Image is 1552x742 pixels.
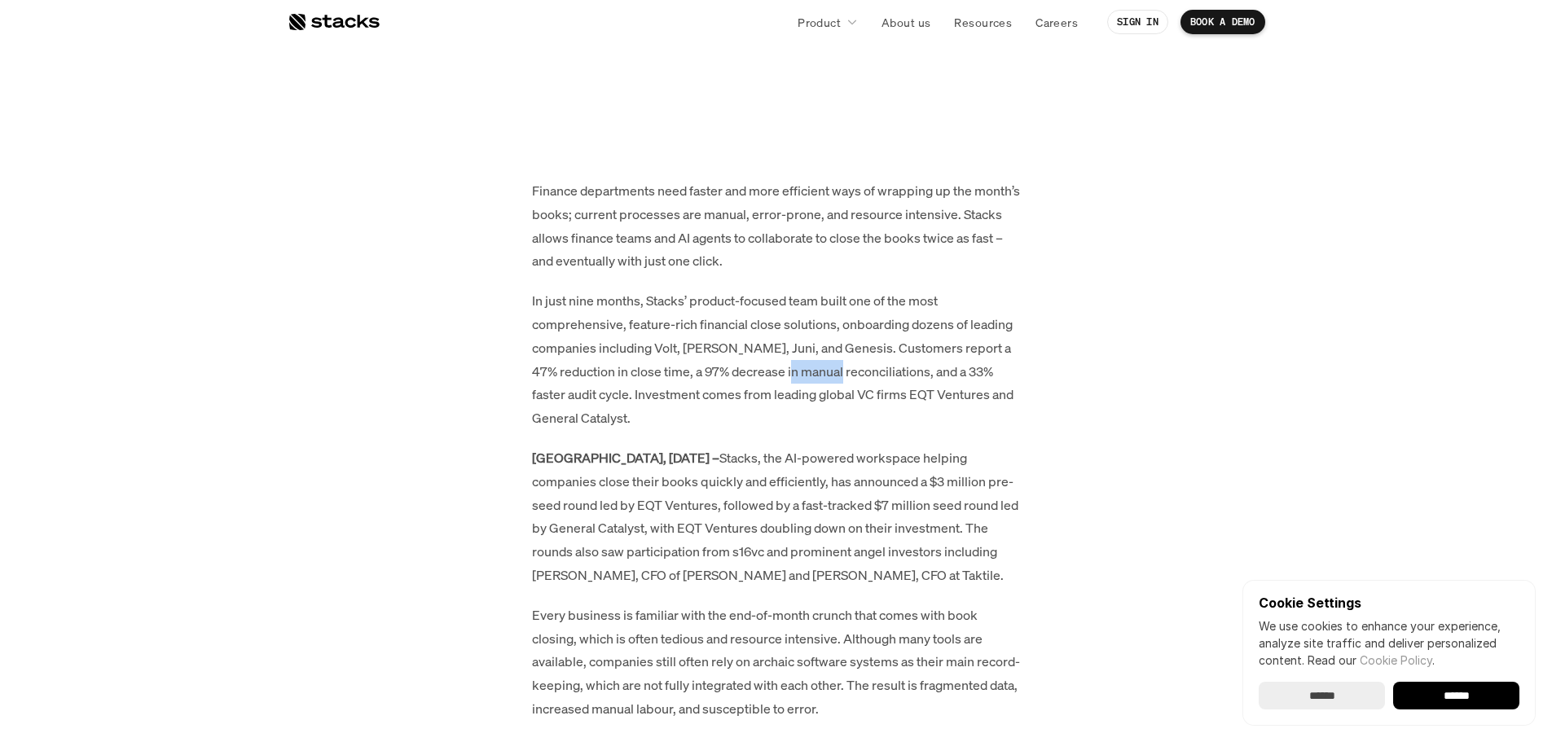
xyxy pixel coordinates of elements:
[532,179,1021,273] p: Finance departments need faster and more efficient ways of wrapping up the month’s books; current...
[798,14,841,31] p: Product
[944,7,1022,37] a: Resources
[1190,16,1255,28] p: BOOK A DEMO
[532,449,719,467] strong: [GEOGRAPHIC_DATA], [DATE] –
[532,604,1021,721] p: Every business is familiar with the end-of-month crunch that comes with book closing, which is of...
[1360,653,1432,667] a: Cookie Policy
[192,310,264,322] a: Privacy Policy
[954,14,1012,31] p: Resources
[1259,596,1519,609] p: Cookie Settings
[882,14,930,31] p: About us
[1035,14,1078,31] p: Careers
[1259,617,1519,669] p: We use cookies to enhance your experience, analyze site traffic and deliver personalized content.
[532,446,1021,587] p: Stacks, the AI-powered workspace helping companies close their books quickly and efficiently, has...
[1308,653,1435,667] span: Read our .
[1180,10,1265,34] a: BOOK A DEMO
[1107,10,1168,34] a: SIGN IN
[1026,7,1088,37] a: Careers
[532,289,1021,430] p: In just nine months, Stacks’ product-focused team built one of the most comprehensive, feature-ri...
[1117,16,1159,28] p: SIGN IN
[872,7,940,37] a: About us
